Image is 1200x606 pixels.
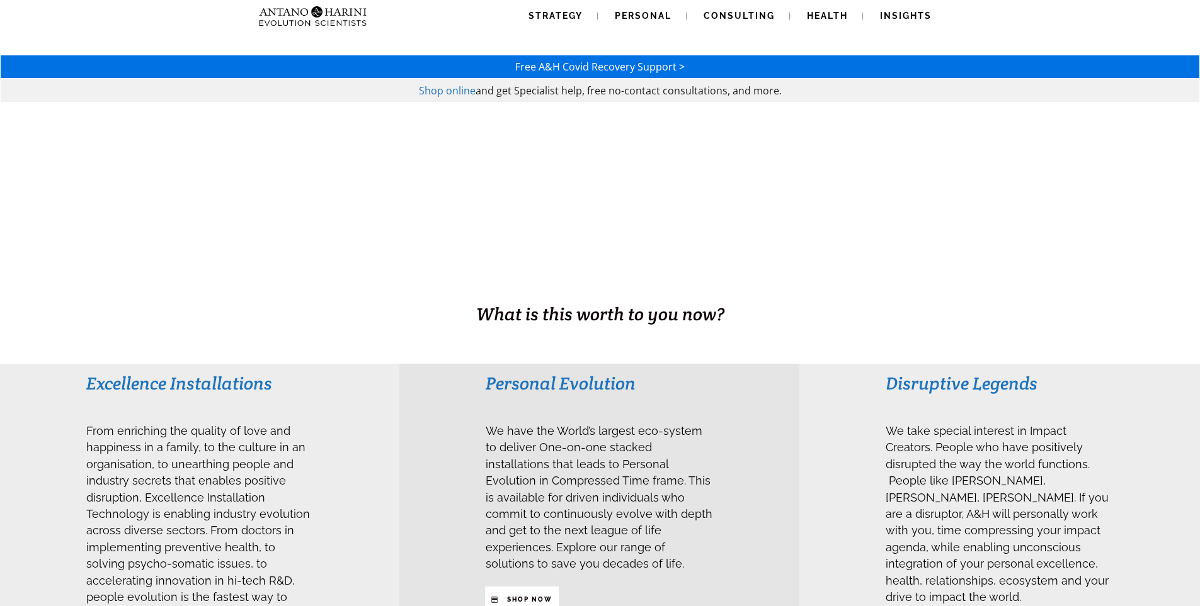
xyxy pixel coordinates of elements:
[1,275,1199,301] h1: BUSINESS. HEALTH. Family. Legacy
[486,424,712,570] span: We have the World’s largest eco-system to deliver One-on-one stacked installations that leads to ...
[419,84,476,98] a: Shop online
[880,11,932,21] span: Insights
[807,11,848,21] span: Health
[86,372,314,395] h3: Excellence Installations
[486,372,713,395] h3: Personal Evolution
[476,303,724,325] span: What is this worth to you now?
[529,11,583,21] span: Strategy
[704,11,775,21] span: Consulting
[507,596,552,603] strong: SHop NOW
[615,11,671,21] span: Personal
[886,372,1113,395] h3: Disruptive Legends
[886,424,1109,603] span: We take special interest in Impact Creators. People who have positively disrupted the way the wor...
[476,84,782,98] span: and get Specialist help, free no-contact consultations, and more.
[515,60,685,74] a: Free A&H Covid Recovery Support >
